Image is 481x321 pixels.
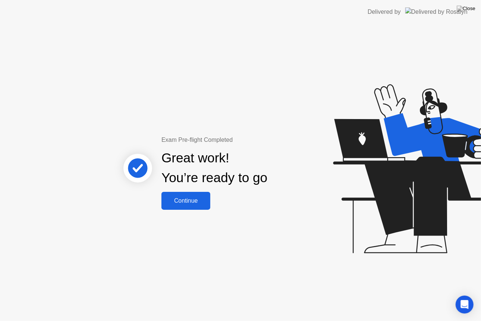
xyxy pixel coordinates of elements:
[405,7,468,16] img: Delivered by Rosalyn
[164,197,208,204] div: Continue
[161,192,210,210] button: Continue
[368,7,401,16] div: Delivered by
[161,135,315,144] div: Exam Pre-flight Completed
[161,148,267,188] div: Great work! You’re ready to go
[456,296,474,314] div: Open Intercom Messenger
[457,6,475,12] img: Close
